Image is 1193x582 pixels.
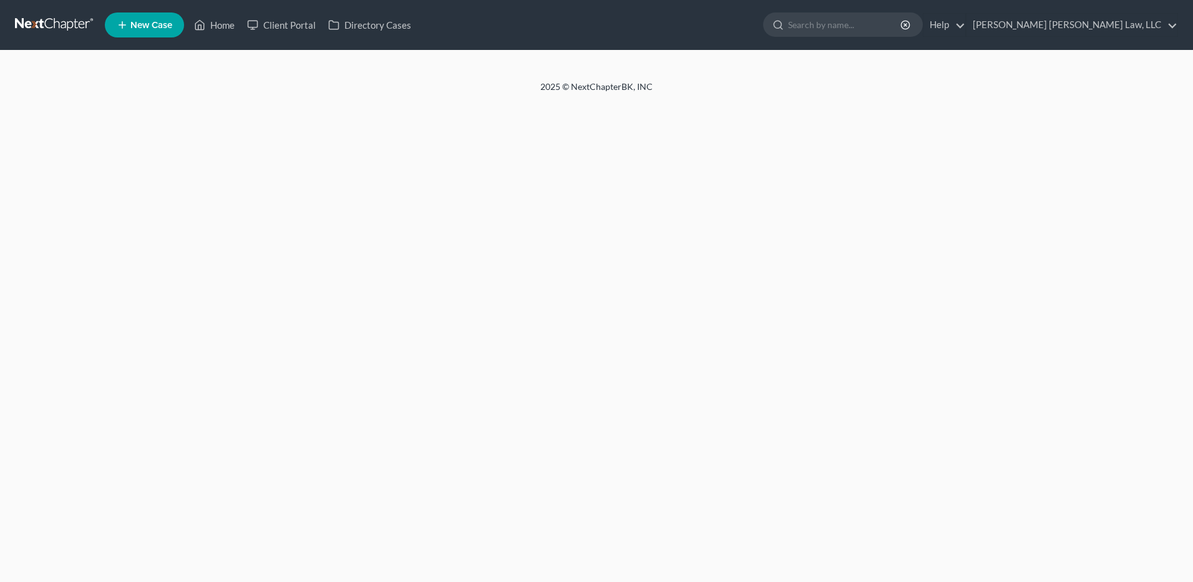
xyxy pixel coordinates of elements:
[241,81,952,103] div: 2025 © NextChapterBK, INC
[322,14,417,36] a: Directory Cases
[788,13,902,36] input: Search by name...
[967,14,1177,36] a: [PERSON_NAME] [PERSON_NAME] Law, LLC
[188,14,241,36] a: Home
[130,21,172,30] span: New Case
[923,14,965,36] a: Help
[241,14,322,36] a: Client Portal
